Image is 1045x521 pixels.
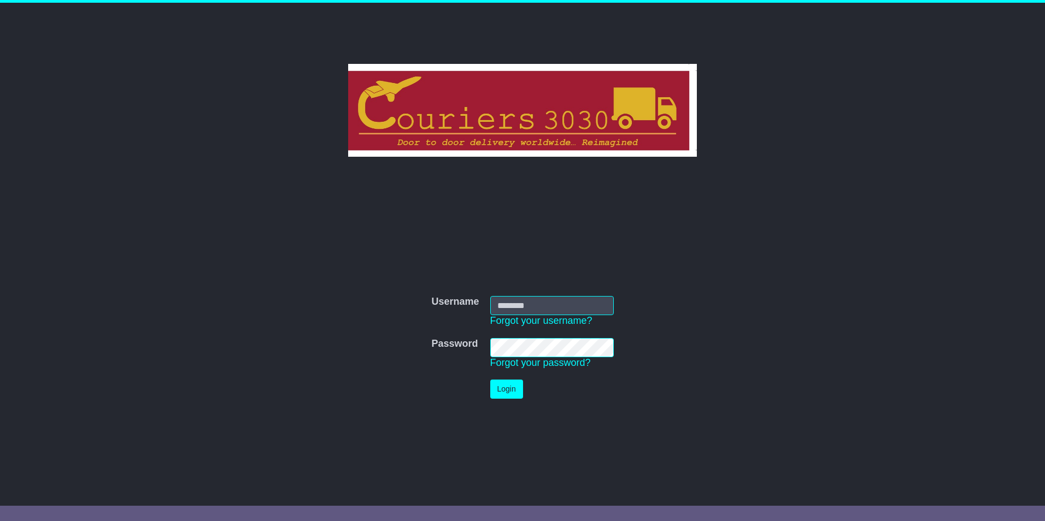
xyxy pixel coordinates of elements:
a: Forgot your username? [490,315,592,326]
a: Forgot your password? [490,357,591,368]
label: Username [431,296,479,308]
label: Password [431,338,478,350]
button: Login [490,380,523,399]
img: Couriers 3030 [348,64,697,157]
